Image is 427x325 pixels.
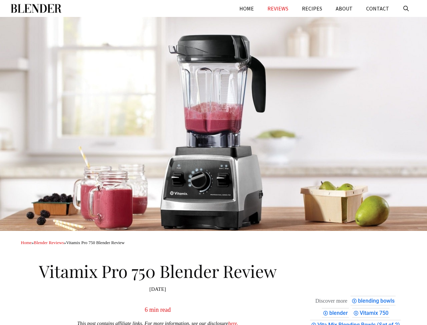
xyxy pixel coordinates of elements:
a: Home [21,240,32,245]
span: min read [149,306,171,313]
span: blender [329,310,350,316]
div: blender [322,308,349,318]
span: 6 [145,306,148,313]
div: These are topics related to the article that might interest you [315,296,348,306]
span: Vitamix Pro 750 Blender Review [66,240,124,245]
time: [DATE] [149,286,166,292]
span: blending bowls [358,298,397,304]
span: » » [21,240,125,245]
div: blending bowls [351,296,396,305]
a: Blender Reviews [34,240,64,245]
h1: Vitamix Pro 750 Blender Review [21,256,295,283]
span: Vitamix 750 [360,310,390,316]
div: Vitamix 750 [352,308,389,318]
